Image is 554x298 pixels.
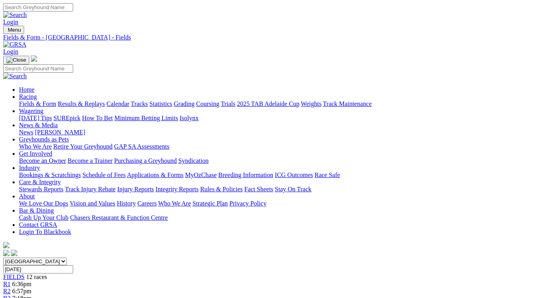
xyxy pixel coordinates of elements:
[12,281,32,287] span: 6:36pm
[196,100,219,107] a: Coursing
[114,143,170,150] a: GAP SA Assessments
[19,221,57,228] a: Contact GRSA
[3,73,27,80] img: Search
[323,100,372,107] a: Track Maintenance
[117,200,136,207] a: History
[11,250,17,256] img: twitter.svg
[3,281,11,287] a: R1
[19,93,37,100] a: Racing
[3,242,9,248] img: logo-grsa-white.png
[31,55,37,62] img: logo-grsa-white.png
[19,143,52,150] a: Who We Are
[19,172,551,179] div: Industry
[19,129,33,136] a: News
[19,200,551,207] div: About
[174,100,195,107] a: Grading
[3,265,73,273] input: Select date
[158,200,191,207] a: Who We Are
[58,100,105,107] a: Results & Replays
[53,143,113,150] a: Retire Your Greyhound
[106,100,129,107] a: Calendar
[19,157,66,164] a: Become an Owner
[19,157,551,164] div: Get Involved
[19,193,35,200] a: About
[200,186,243,192] a: Rules & Policies
[114,157,177,164] a: Purchasing a Greyhound
[19,136,69,143] a: Greyhounds as Pets
[3,64,73,73] input: Search
[193,200,228,207] a: Strategic Plan
[3,273,25,280] a: FIELDS
[178,157,208,164] a: Syndication
[8,27,21,33] span: Menu
[19,186,551,193] div: Care & Integrity
[19,115,52,121] a: [DATE] Tips
[19,108,43,114] a: Wagering
[137,200,157,207] a: Careers
[314,172,340,178] a: Race Safe
[127,172,183,178] a: Applications & Forms
[117,186,154,192] a: Injury Reports
[155,186,199,192] a: Integrity Reports
[19,172,81,178] a: Bookings & Scratchings
[301,100,321,107] a: Weights
[275,172,313,178] a: ICG Outcomes
[19,207,54,214] a: Bar & Dining
[3,48,18,55] a: Login
[82,172,125,178] a: Schedule of Fees
[19,129,551,136] div: News & Media
[3,34,551,41] a: Fields & Form - [GEOGRAPHIC_DATA] - Fields
[70,214,168,221] a: Chasers Restaurant & Function Centre
[131,100,148,107] a: Tracks
[19,86,34,93] a: Home
[3,288,11,294] a: R2
[19,179,61,185] a: Care & Integrity
[12,288,32,294] span: 6:57pm
[82,115,113,121] a: How To Bet
[26,273,47,280] span: 12 races
[6,57,26,63] img: Close
[68,157,113,164] a: Become a Trainer
[275,186,311,192] a: Stay On Track
[19,100,551,108] div: Racing
[3,41,26,48] img: GRSA
[180,115,199,121] a: Isolynx
[19,164,40,171] a: Industry
[19,228,71,235] a: Login To Blackbook
[114,115,178,121] a: Minimum Betting Limits
[185,172,217,178] a: MyOzChase
[53,115,80,121] a: SUREpick
[19,122,58,128] a: News & Media
[19,100,56,107] a: Fields & Form
[19,214,68,221] a: Cash Up Your Club
[3,3,73,11] input: Search
[19,214,551,221] div: Bar & Dining
[3,56,29,64] button: Toggle navigation
[19,143,551,150] div: Greyhounds as Pets
[19,186,63,192] a: Stewards Reports
[3,11,27,19] img: Search
[218,172,273,178] a: Breeding Information
[229,200,267,207] a: Privacy Policy
[3,19,18,25] a: Login
[244,186,273,192] a: Fact Sheets
[149,100,172,107] a: Statistics
[65,186,115,192] a: Track Injury Rebate
[221,100,235,107] a: Trials
[19,200,68,207] a: We Love Our Dogs
[70,200,115,207] a: Vision and Values
[3,250,9,256] img: facebook.svg
[19,150,52,157] a: Get Involved
[19,115,551,122] div: Wagering
[35,129,85,136] a: [PERSON_NAME]
[237,100,299,107] a: 2025 TAB Adelaide Cup
[3,26,24,34] button: Toggle navigation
